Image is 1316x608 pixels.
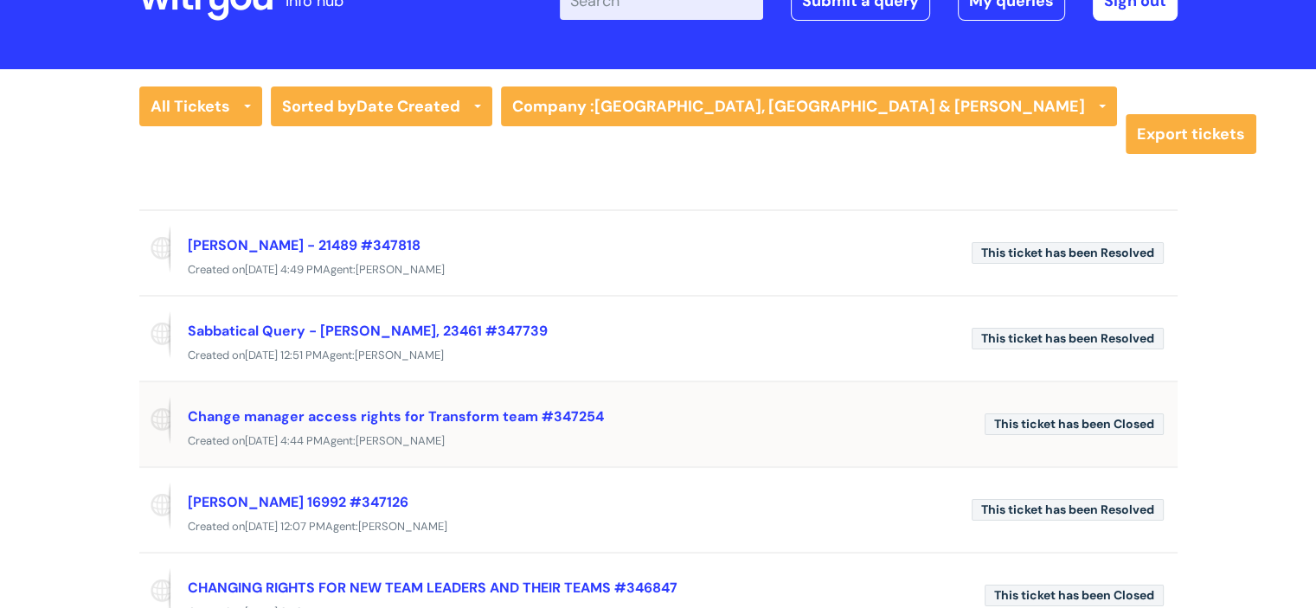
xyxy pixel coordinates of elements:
[1126,114,1256,154] a: Export tickets
[139,431,1178,452] div: Created on Agent:
[188,322,548,340] a: Sabbatical Query - [PERSON_NAME], 23461 #347739
[594,96,1085,117] strong: [GEOGRAPHIC_DATA], [GEOGRAPHIC_DATA] & [PERSON_NAME]
[245,519,325,534] span: [DATE] 12:07 PM
[356,96,460,117] b: Date Created
[139,516,1178,538] div: Created on Agent:
[972,328,1164,349] span: This ticket has been Resolved
[139,345,1178,367] div: Created on Agent:
[188,493,408,511] a: [PERSON_NAME] 16992 #347126
[985,585,1164,606] span: This ticket has been Closed
[188,236,420,254] a: [PERSON_NAME] - 21489 #347818
[245,348,322,362] span: [DATE] 12:51 PM
[358,519,447,534] span: [PERSON_NAME]
[188,579,677,597] a: CHANGING RIGHTS FOR NEW TEAM LEADERS AND THEIR TEAMS #346847
[139,396,170,445] span: Reported via portal
[271,86,492,126] a: Sorted byDate Created
[139,86,262,126] a: All Tickets
[356,433,445,448] span: [PERSON_NAME]
[355,348,444,362] span: [PERSON_NAME]
[245,262,323,277] span: [DATE] 4:49 PM
[139,259,1178,281] div: Created on Agent:
[972,242,1164,264] span: This ticket has been Resolved
[985,413,1164,435] span: This ticket has been Closed
[245,433,323,448] span: [DATE] 4:44 PM
[139,225,170,273] span: Reported via portal
[139,482,170,530] span: Reported via portal
[501,86,1117,126] a: Company :[GEOGRAPHIC_DATA], [GEOGRAPHIC_DATA] & [PERSON_NAME]
[972,499,1164,521] span: This ticket has been Resolved
[139,310,170,359] span: Reported via portal
[188,407,604,426] a: Change manager access rights for Transform team #347254
[356,262,445,277] span: [PERSON_NAME]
